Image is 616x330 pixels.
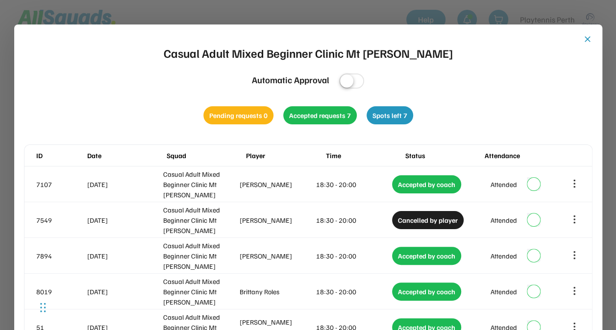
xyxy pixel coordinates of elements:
[203,106,273,124] div: Pending requests 0
[163,169,238,200] div: Casual Adult Mixed Beginner Clinic Mt [PERSON_NAME]
[163,205,238,236] div: Casual Adult Mixed Beginner Clinic Mt [PERSON_NAME]
[167,150,244,161] div: Squad
[325,150,403,161] div: Time
[240,286,314,297] div: Brittany Roles
[583,34,592,44] button: close
[491,215,517,225] div: Attended
[316,215,391,225] div: 18:30 - 20:00
[392,211,464,229] div: Cancelled by player
[485,150,562,161] div: Attendance
[367,106,413,124] div: Spots left 7
[36,150,85,161] div: ID
[491,251,517,261] div: Attended
[405,150,483,161] div: Status
[392,175,461,193] div: Accepted by coach
[240,251,314,261] div: [PERSON_NAME]
[316,251,391,261] div: 18:30 - 20:00
[392,283,461,301] div: Accepted by coach
[36,179,85,189] div: 7107
[240,215,314,225] div: [PERSON_NAME]
[240,179,314,189] div: [PERSON_NAME]
[283,106,357,124] div: Accepted requests 7
[87,179,162,189] div: [DATE]
[252,73,329,87] div: Automatic Approval
[316,179,391,189] div: 18:30 - 20:00
[87,150,165,161] div: Date
[164,44,453,62] div: Casual Adult Mixed Beginner Clinic Mt [PERSON_NAME]
[491,286,517,297] div: Attended
[392,247,461,265] div: Accepted by coach
[316,286,391,297] div: 18:30 - 20:00
[246,150,323,161] div: Player
[491,179,517,189] div: Attended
